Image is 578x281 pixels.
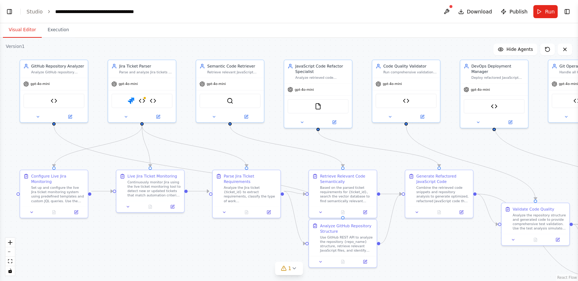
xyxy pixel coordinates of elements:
[380,191,402,247] g: Edge from 00853aaa-e4f3-4baf-a701-0196a2794c0b to 2e2600bc-0f8d-41f8-8063-321663259d5b
[320,174,373,184] div: Retrieve Relevant Code Semantically
[501,203,570,246] div: Validate Code QualityAnalyze the repository structure and generated code to provide comprehensive...
[471,76,525,80] div: Deploy refactored JavaScript code to development environment and manage the entire deployment pip...
[477,191,498,227] g: Edge from 2e2600bc-0f8d-41f8-8063-321663259d5b to 68710906-123b-4657-93c3-efb34e9306f9
[309,219,377,268] div: Analyze GitHub Repository StructureUse GitHub REST API to analyze the repository {repo_name} stru...
[31,70,85,74] div: Analyze GitHub repository structure, retrieve JavaScript files, and understand codebase dependenc...
[319,119,350,126] button: Open in side panel
[533,5,558,18] button: Run
[509,8,528,15] span: Publish
[51,126,145,167] g: Edge from d2250968-af38-46ae-b2c8-f18ce9bc4aeb to 8b7d349c-1fee-430e-92b1-1651c9ba5da6
[562,7,572,17] button: Show right sidebar
[284,60,352,128] div: JavaScript Code Refactor SpecialistAnalyze retrieved code snippets, combine them based on confide...
[559,82,578,86] span: gpt-4o-mini
[212,170,281,218] div: Parse Jira Ticket RequirementsAnalyze the Jira ticket {ticket_id} to extract requirements, classi...
[320,235,373,253] div: Use GitHub REST API to analyze the repository {repo_name} structure, retrieve relevant JavaScript...
[5,238,15,276] div: React Flow controls
[407,114,438,120] button: Open in side panel
[51,126,346,216] g: Edge from cee8bc11-7c48-4b5f-9cb8-d184895c2723 to 00853aaa-e4f3-4baf-a701-0196a2794c0b
[471,87,490,92] span: gpt-4o-mini
[163,203,182,210] button: Open in side panel
[119,82,138,86] span: gpt-4o-mini
[5,247,15,257] button: zoom out
[259,209,278,216] button: Open in side panel
[207,64,261,69] div: Semantic Code Retriever
[31,186,85,203] div: Set up and configure the live Jira ticket monitoring system using predefined templates and custom...
[355,209,374,216] button: Open in side panel
[31,64,85,69] div: GitHub Repository Analyzer
[91,188,113,194] g: Edge from 8b7d349c-1fee-430e-92b1-1651c9ba5da6 to 6e44ce2c-f9b7-4340-bce9-e0ffac4c6d8e
[383,82,402,86] span: gpt-4o-mini
[524,236,547,243] button: No output available
[372,60,440,123] div: Code Quality ValidatorRun comprehensive validation including ESLint static analysis, unit tests, ...
[20,170,88,218] div: Configure Live Jira MonitoringSet up and configure the live Jira ticket monitoring system using p...
[498,5,530,18] button: Publish
[67,209,86,216] button: Open in side panel
[403,98,409,104] img: Test Analysis Simulator Tool
[50,98,57,104] img: GitHub Repository Manager
[383,70,437,74] div: Run comprehensive validation including ESLint static analysis, unit tests, and end-to-end Playwri...
[5,266,15,276] button: toggle interactivity
[471,64,525,74] div: DevOps Deployment Manager
[27,8,134,15] nav: breadcrumb
[320,186,373,203] div: Based on the parsed ticket requirements for {ticket_id}, search the vector database to find seman...
[6,44,25,49] div: Version 1
[235,209,258,216] button: No output available
[107,60,176,123] div: Jira Ticket ParserParse and analyze Jira tickets to extract requirements, classify ticket type (f...
[405,170,473,218] div: Generate Refactored JavaScript CodeCombine the retrieved code snippets and repository analysis to...
[455,5,495,18] button: Download
[139,98,145,104] img: Jira Live Ticket Monitor Tool
[548,236,567,243] button: Open in side panel
[331,209,354,216] button: No output available
[284,188,305,246] g: Edge from 8cb0e3fb-cdd7-49db-a1be-8bdfb1dc5801 to 00853aaa-e4f3-4baf-a701-0196a2794c0b
[231,114,262,120] button: Open in side panel
[383,64,437,69] div: Code Quality Validator
[315,103,321,110] img: FileReadTool
[284,188,305,197] g: Edge from 8cb0e3fb-cdd7-49db-a1be-8bdfb1dc5801 to 16e8cdec-c488-4732-afa8-b336d17327ac
[143,114,174,120] button: Open in side panel
[224,186,277,203] div: Analyze the Jira ticket {ticket_id} to extract requirements, classify the type of work (feature/b...
[557,276,577,280] a: React Flow attribution
[127,174,177,179] div: Live Jira Ticket Monitoring
[42,209,65,216] button: No output available
[315,131,442,167] g: Edge from ecd29a1e-d95d-40fb-9c6e-6240755ce5f4 to 2e2600bc-0f8d-41f8-8063-321663259d5b
[275,262,303,275] button: 1
[513,207,554,212] div: Validate Code Quality
[119,64,172,69] div: Jira Ticket Parser
[331,258,354,265] button: No output available
[493,44,537,55] button: Hide Agents
[128,98,134,104] img: Jira
[188,188,209,194] g: Edge from 6e44ce2c-f9b7-4340-bce9-e0ffac4c6d8e to 8cb0e3fb-cdd7-49db-a1be-8bdfb1dc5801
[20,60,88,123] div: GitHub Repository AnalyzerAnalyze GitHub repository structure, retrieve JavaScript files, and und...
[150,98,156,104] img: Jira Automation Configurator Tool
[207,82,226,86] span: gpt-4o-mini
[27,9,43,15] a: Studio
[491,103,497,110] img: Deployment Health Checker Tool
[513,213,566,231] div: Analyze the repository structure and generated code to provide comprehensive test validation. Use...
[42,23,75,38] button: Execution
[196,60,264,123] div: Semantic Code RetrieverRetrieve relevant JavaScript code snippets using semantic vector embedding...
[119,70,172,74] div: Parse and analyze Jira tickets to extract requirements, classify ticket type (feature/bug/optimiz...
[127,180,181,198] div: Continuously monitor Jira using the live ticket monitoring tool to detect new or updated tickets ...
[460,60,528,128] div: DevOps Deployment ManagerDeploy refactored JavaScript code to development environment and manage ...
[227,126,346,167] g: Edge from 36a42221-a780-4e8d-b0a9-b402d35badc0 to 16e8cdec-c488-4732-afa8-b336d17327ac
[295,76,349,80] div: Analyze retrieved code snippets, combine them based on confidence scores, and generate optimized ...
[139,126,153,167] g: Edge from d2250968-af38-46ae-b2c8-f18ce9bc4aeb to 6e44ce2c-f9b7-4340-bce9-e0ffac4c6d8e
[207,70,261,74] div: Retrieve relevant JavaScript code snippets using semantic vector embeddings based on requirements...
[288,265,292,272] span: 1
[139,126,249,167] g: Edge from d2250968-af38-46ae-b2c8-f18ce9bc4aeb to 8cb0e3fb-cdd7-49db-a1be-8bdfb1dc5801
[31,174,85,184] div: Configure Live Jira Monitoring
[416,174,470,184] div: Generate Refactored JavaScript Code
[5,238,15,247] button: zoom in
[3,23,42,38] button: Visual Editor
[467,8,492,15] span: Download
[427,209,451,216] button: No output available
[506,46,533,52] span: Hide Agents
[416,186,470,203] div: Combine the retrieved code snippets and repository analysis to generate optimized, refactored Jav...
[295,87,314,92] span: gpt-4o-mini
[545,8,555,15] span: Run
[355,258,374,265] button: Open in side panel
[309,170,377,218] div: Retrieve Relevant Code SemanticallyBased on the parsed ticket requirements for {ticket_id}, searc...
[495,119,526,126] button: Open in side panel
[227,98,233,104] img: QdrantVectorSearchTool
[403,126,538,200] g: Edge from 42327993-7676-4973-a422-8dc4bc5fafdb to 68710906-123b-4657-93c3-efb34e9306f9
